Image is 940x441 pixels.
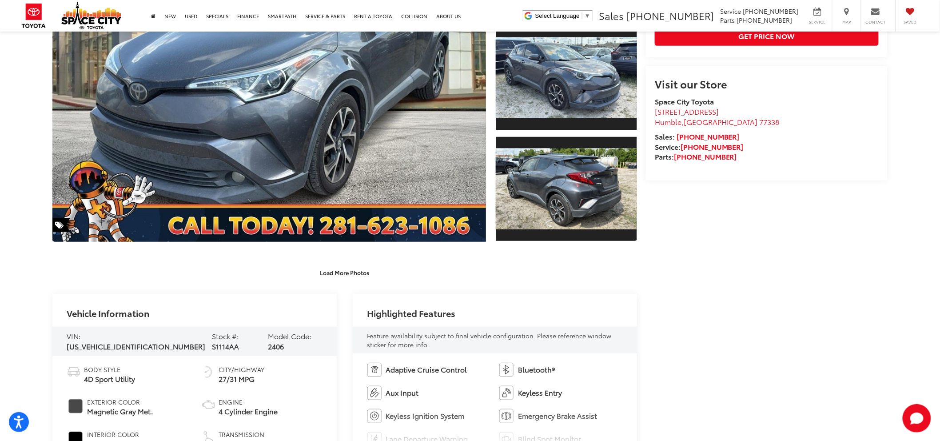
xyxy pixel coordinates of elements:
span: , [655,116,780,127]
h2: Highlighted Features [367,308,456,318]
span: Service [721,7,741,16]
strong: Space City Toyota [655,96,714,106]
span: Saved [900,19,920,25]
span: Transmission [219,430,264,439]
img: Space City Toyota [61,2,121,29]
span: Humble [655,116,681,127]
span: Keyless Entry [518,388,562,398]
span: Select Language [535,12,580,19]
a: [PHONE_NUMBER] [674,151,737,161]
svg: Start Chat [903,404,931,433]
img: Bluetooth® [499,363,514,377]
button: Load More Photos [314,265,376,280]
h2: Vehicle Information [67,308,149,318]
span: ▼ [585,12,590,19]
span: [PHONE_NUMBER] [743,7,799,16]
img: Emergency Brake Assist [499,409,514,423]
span: Bluetooth® [518,365,555,375]
span: 4 Cylinder Engine [219,406,278,417]
span: Map [837,19,856,25]
img: Aux Input [367,386,382,400]
a: Expand Photo 2 [496,25,637,131]
span: City/Highway [219,365,264,374]
a: [STREET_ADDRESS] Humble,[GEOGRAPHIC_DATA] 77338 [655,106,780,127]
span: [US_VEHICLE_IDENTIFICATION_NUMBER] [67,341,205,351]
span: Sales: [655,131,675,141]
span: Body Style [84,365,135,374]
button: Get Price Now [655,26,879,46]
span: Interior Color [87,430,139,439]
span: Contact [866,19,886,25]
span: 2406 [268,341,284,351]
img: Keyless Entry [499,386,514,400]
span: Adaptive Cruise Control [386,365,467,375]
img: Adaptive Cruise Control [367,363,382,377]
span: Service [808,19,828,25]
span: 4D Sport Utility [84,374,135,384]
span: Parts [721,16,735,24]
span: Sales [599,8,624,23]
span: [GEOGRAPHIC_DATA] [684,116,758,127]
img: Fuel Economy [201,365,215,379]
span: #494848 [68,399,83,413]
strong: Parts: [655,151,737,161]
img: Keyless Ignition System [367,409,382,423]
strong: Service: [655,141,744,152]
img: 2018 Toyota C-HR XLE [494,148,638,230]
a: [PHONE_NUMBER] [677,131,740,141]
span: Magnetic Gray Met. [87,406,153,417]
button: Toggle Chat Window [903,404,931,433]
span: 77338 [760,116,780,127]
span: Engine [219,397,278,406]
span: Special [52,218,70,232]
span: [PHONE_NUMBER] [737,16,793,24]
span: 27/31 MPG [219,374,264,384]
span: [PHONE_NUMBER] [626,8,714,23]
a: [PHONE_NUMBER] [681,141,744,152]
a: Select Language​ [535,12,590,19]
span: [STREET_ADDRESS] [655,106,719,116]
span: Exterior Color [87,397,153,406]
span: S1114AA [212,341,239,351]
span: VIN: [67,331,81,341]
a: Expand Photo 3 [496,136,637,242]
h2: Visit our Store [655,78,879,89]
span: Stock #: [212,331,239,341]
span: Feature availability subject to final vehicle configuration. Please reference window sticker for ... [367,331,612,349]
span: Aux Input [386,388,419,398]
img: 2018 Toyota C-HR XLE [494,37,638,119]
span: Model Code: [268,331,311,341]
